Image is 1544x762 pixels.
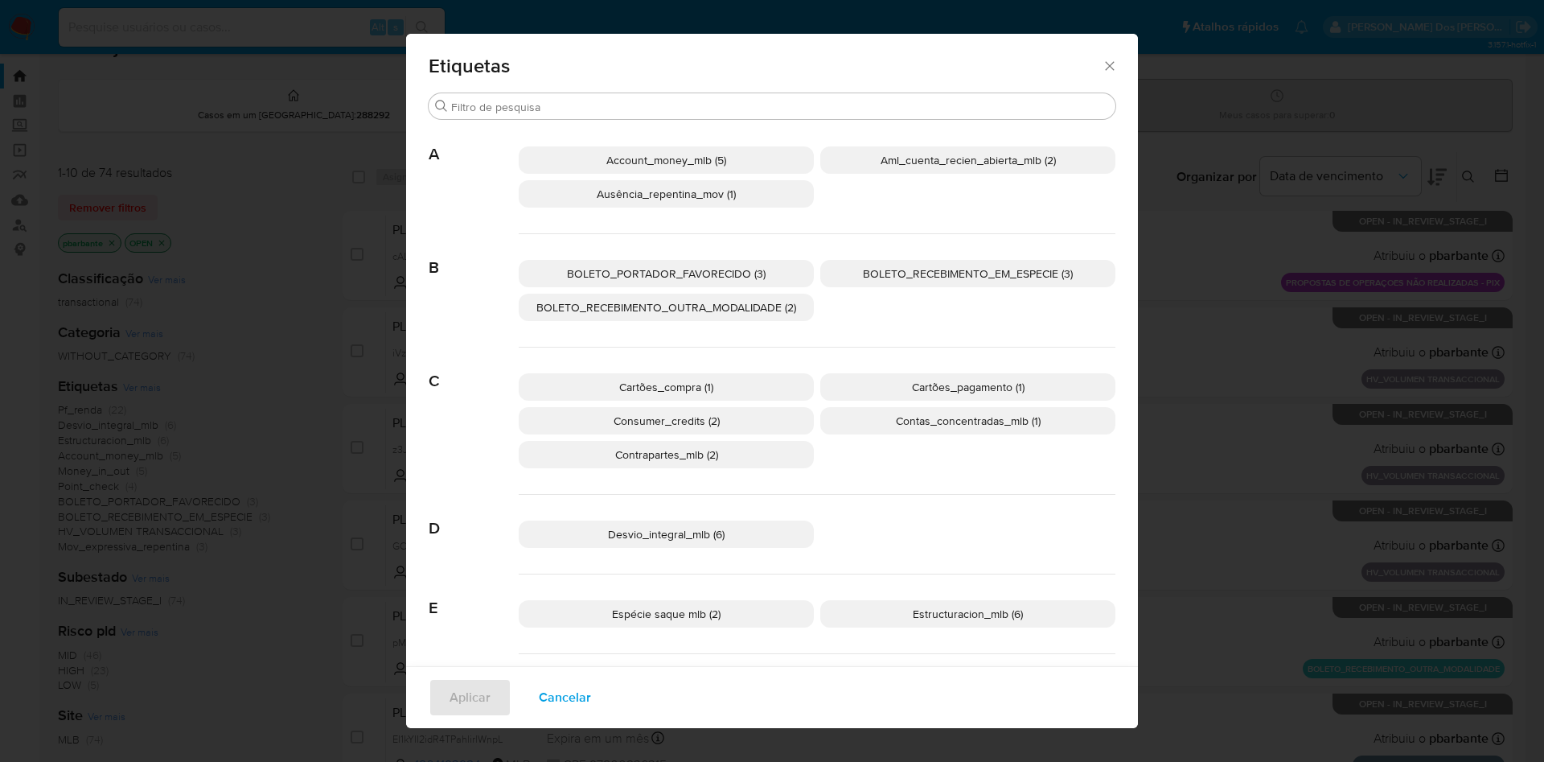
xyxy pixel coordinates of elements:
span: BOLETO_RECEBIMENTO_OUTRA_MODALIDADE (2) [536,299,796,315]
div: Desvio_integral_mlb (6) [519,521,814,548]
span: Cancelar [539,680,591,715]
span: Contas_concentradas_mlb (1) [896,413,1041,429]
span: BOLETO_RECEBIMENTO_EM_ESPECIE (3) [863,266,1073,282]
span: H [429,654,519,698]
span: Ausência_repentina_mov (1) [597,186,736,202]
span: D [429,495,519,538]
span: C [429,348,519,391]
div: Cartões_pagamento (1) [820,373,1115,401]
div: Contrapartes_mlb (2) [519,441,814,468]
div: Estructuracion_mlb (6) [820,600,1115,628]
div: BOLETO_RECEBIMENTO_EM_ESPECIE (3) [820,260,1115,287]
span: Cartões_compra (1) [619,379,713,395]
div: Ausência_repentina_mov (1) [519,180,814,208]
button: Procurar [435,100,448,113]
span: B [429,234,519,278]
span: A [429,121,519,164]
span: Espécie saque mlb (2) [612,606,721,622]
input: Filtro de pesquisa [451,100,1109,114]
span: Aml_cuenta_recien_abierta_mlb (2) [881,152,1056,168]
div: Espécie saque mlb (2) [519,600,814,628]
div: Aml_cuenta_recien_abierta_mlb (2) [820,146,1115,174]
div: Contas_concentradas_mlb (1) [820,407,1115,435]
div: BOLETO_PORTADOR_FAVORECIDO (3) [519,260,814,287]
span: Estructuracion_mlb (6) [913,606,1023,622]
button: Cancelar [518,678,612,717]
span: Consumer_credits (2) [614,413,720,429]
span: Account_money_mlb (5) [606,152,726,168]
span: BOLETO_PORTADOR_FAVORECIDO (3) [567,266,766,282]
div: Consumer_credits (2) [519,407,814,435]
span: Etiquetas [429,56,1102,76]
span: Contrapartes_mlb (2) [615,447,718,463]
div: BOLETO_RECEBIMENTO_OUTRA_MODALIDADE (2) [519,294,814,321]
span: Cartões_pagamento (1) [912,379,1025,395]
button: Fechar [1102,58,1116,72]
span: Desvio_integral_mlb (6) [608,526,725,542]
div: Cartões_compra (1) [519,373,814,401]
span: E [429,575,519,618]
div: Account_money_mlb (5) [519,146,814,174]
